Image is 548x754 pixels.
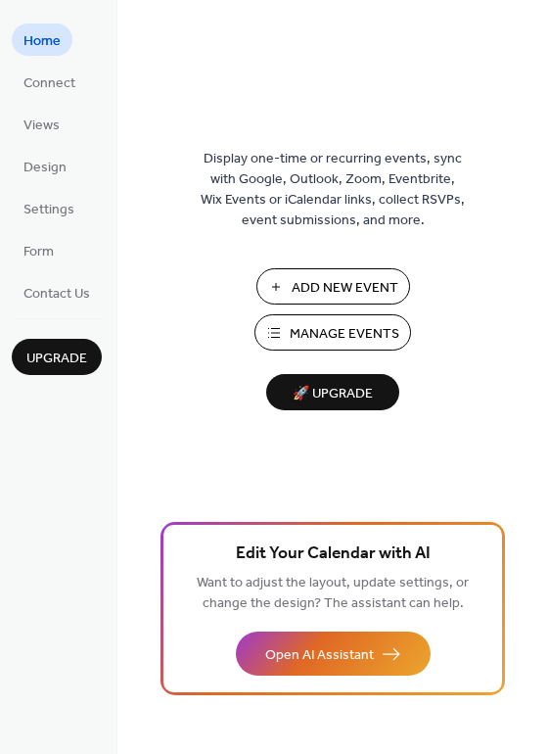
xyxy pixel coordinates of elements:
[197,570,469,617] span: Want to adjust the layout, update settings, or change the design? The assistant can help.
[266,374,399,410] button: 🚀 Upgrade
[26,349,87,369] span: Upgrade
[256,268,410,305] button: Add New Event
[12,192,86,224] a: Settings
[12,108,71,140] a: Views
[12,234,66,266] a: Form
[236,632,431,676] button: Open AI Assistant
[23,73,75,94] span: Connect
[23,284,90,305] span: Contact Us
[23,116,60,136] span: Views
[23,31,61,52] span: Home
[292,278,398,299] span: Add New Event
[23,158,67,178] span: Design
[12,339,102,375] button: Upgrade
[254,314,411,351] button: Manage Events
[265,645,374,666] span: Open AI Assistant
[12,66,87,98] a: Connect
[278,381,388,407] span: 🚀 Upgrade
[12,24,72,56] a: Home
[236,541,431,568] span: Edit Your Calendar with AI
[23,200,74,220] span: Settings
[201,149,465,231] span: Display one-time or recurring events, sync with Google, Outlook, Zoom, Eventbrite, Wix Events or ...
[12,150,78,182] a: Design
[23,242,54,262] span: Form
[12,276,102,308] a: Contact Us
[290,324,399,345] span: Manage Events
